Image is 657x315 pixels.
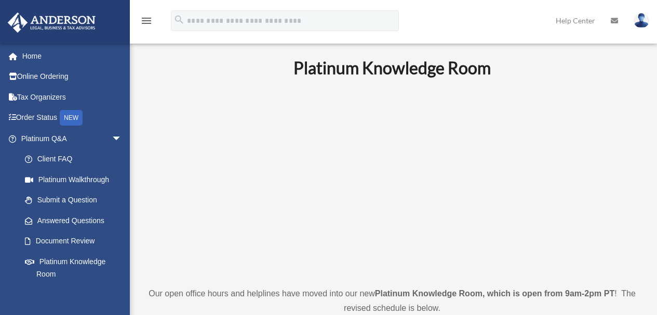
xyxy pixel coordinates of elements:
[15,231,138,252] a: Document Review
[375,289,614,298] strong: Platinum Knowledge Room, which is open from 9am-2pm PT
[15,210,138,231] a: Answered Questions
[140,15,153,27] i: menu
[15,149,138,170] a: Client FAQ
[173,14,185,25] i: search
[293,58,491,78] b: Platinum Knowledge Room
[15,190,138,211] a: Submit a Question
[60,110,83,126] div: NEW
[7,87,138,107] a: Tax Organizers
[112,128,132,149] span: arrow_drop_down
[15,169,138,190] a: Platinum Walkthrough
[15,251,132,284] a: Platinum Knowledge Room
[7,107,138,129] a: Order StatusNEW
[5,12,99,33] img: Anderson Advisors Platinum Portal
[7,46,138,66] a: Home
[236,92,548,267] iframe: 231110_Toby_KnowledgeRoom
[7,66,138,87] a: Online Ordering
[634,13,649,28] img: User Pic
[7,128,138,149] a: Platinum Q&Aarrow_drop_down
[140,18,153,27] a: menu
